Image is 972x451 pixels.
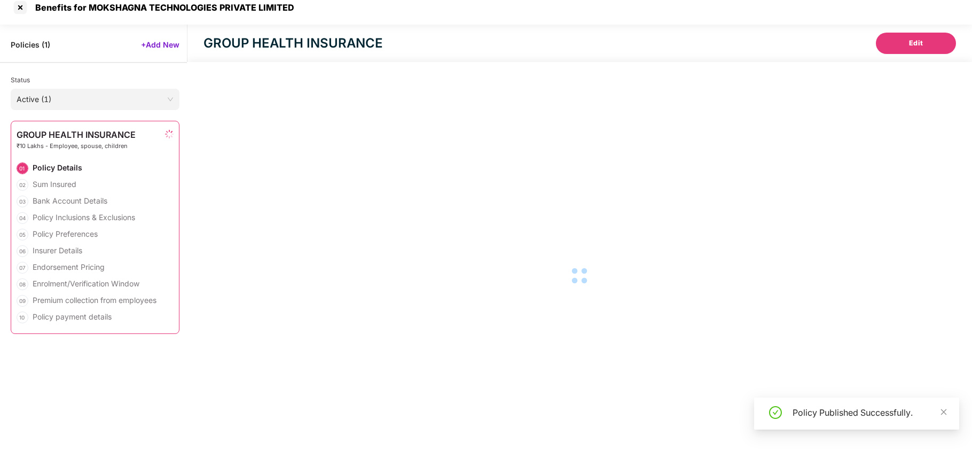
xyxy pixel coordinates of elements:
div: Enrolment/Verification Window [33,278,139,289]
div: Bank Account Details [33,196,107,206]
div: Policy Details [33,162,82,173]
div: 08 [17,278,28,290]
div: 01 [17,162,28,174]
div: Premium collection from employees [33,295,156,305]
div: 02 [17,179,28,191]
span: check-circle [769,406,782,419]
div: GROUP HEALTH INSURANCE [203,34,383,53]
div: Sum Insured [33,179,76,189]
div: Policy Published Successfully. [793,406,946,419]
span: Edit [909,38,923,49]
div: 06 [17,245,28,257]
div: Policy Inclusions & Exclusions [33,212,135,222]
span: Active (1) [17,91,174,107]
span: +Add New [141,40,179,50]
div: Policy payment details [33,312,112,322]
span: GROUP HEALTH INSURANCE [17,130,136,139]
div: Insurer Details [33,245,82,255]
div: 03 [17,196,28,207]
div: Endorsement Pricing [33,262,105,272]
div: Benefits for MOKSHAGNA TECHNOLOGIES PRIVATE LIMITED [29,2,294,13]
div: Policy Preferences [33,229,98,239]
div: 04 [17,212,28,224]
button: Edit [876,33,956,54]
div: 10 [17,312,28,323]
div: 09 [17,295,28,307]
span: close [940,408,947,416]
span: ₹10 Lakhs - Employee, spouse, children [17,143,136,150]
span: Status [11,76,30,84]
span: Policies ( 1 ) [11,40,50,50]
div: 05 [17,229,28,240]
div: 07 [17,262,28,274]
